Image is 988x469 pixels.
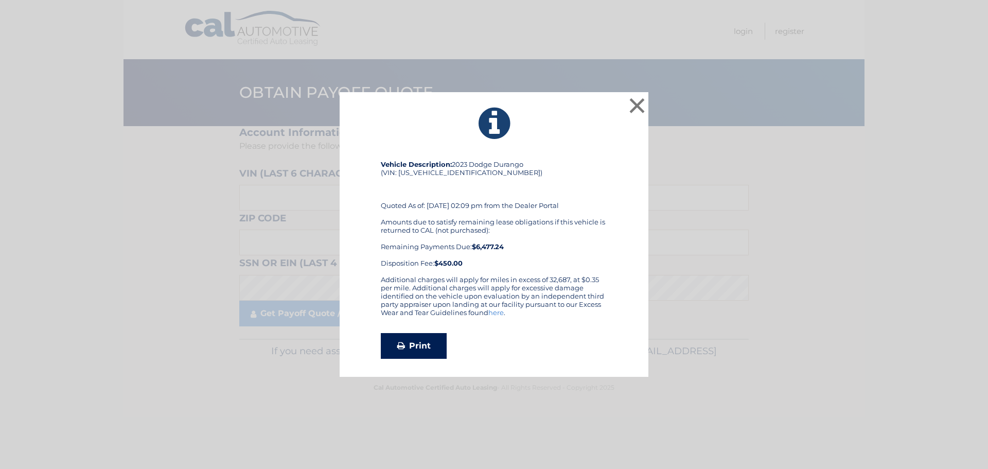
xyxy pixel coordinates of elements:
[381,275,607,325] div: Additional charges will apply for miles in excess of 32,687, at $0.35 per mile. Additional charge...
[381,218,607,267] div: Amounts due to satisfy remaining lease obligations if this vehicle is returned to CAL (not purcha...
[381,160,452,168] strong: Vehicle Description:
[434,259,463,267] strong: $450.00
[488,308,504,317] a: here
[627,95,647,116] button: ×
[381,333,447,359] a: Print
[472,242,504,251] b: $6,477.24
[381,160,607,275] div: 2023 Dodge Durango (VIN: [US_VEHICLE_IDENTIFICATION_NUMBER]) Quoted As of: [DATE] 02:09 pm from t...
